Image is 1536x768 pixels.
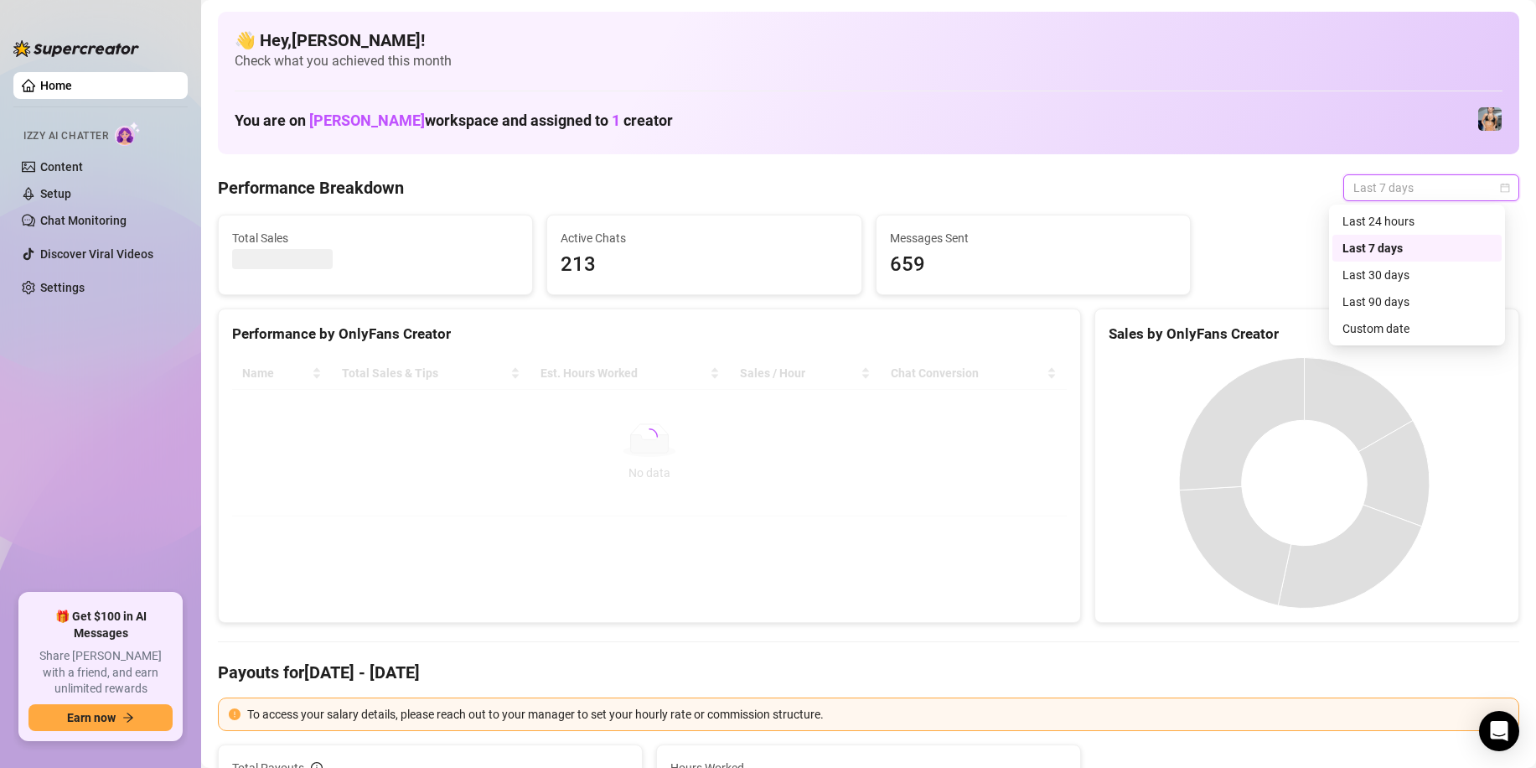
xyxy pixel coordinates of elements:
[1478,107,1502,131] img: Veronica
[1109,323,1505,345] div: Sales by OnlyFans Creator
[561,249,847,281] span: 213
[309,112,425,129] span: [PERSON_NAME]
[28,609,173,641] span: 🎁 Get $100 in AI Messages
[232,229,519,247] span: Total Sales
[247,705,1508,724] div: To access your salary details, please reach out to your manager to set your hourly rate or commis...
[67,711,116,724] span: Earn now
[13,40,139,57] img: logo-BBDzfeDw.svg
[115,122,141,146] img: AI Chatter
[1342,212,1492,231] div: Last 24 hours
[218,661,1519,684] h4: Payouts for [DATE] - [DATE]
[28,704,173,731] button: Earn nowarrow-right
[561,229,847,247] span: Active Chats
[28,648,173,698] span: Share [PERSON_NAME] with a friend, and earn unlimited rewards
[1332,208,1502,235] div: Last 24 hours
[1332,315,1502,342] div: Custom date
[40,281,85,294] a: Settings
[40,160,83,174] a: Content
[40,214,127,227] a: Chat Monitoring
[232,323,1067,345] div: Performance by OnlyFans Creator
[890,249,1177,281] span: 659
[1342,239,1492,257] div: Last 7 days
[1342,319,1492,338] div: Custom date
[1332,288,1502,315] div: Last 90 days
[235,52,1502,70] span: Check what you achieved this month
[1479,711,1519,751] div: Open Intercom Messenger
[612,112,620,129] span: 1
[890,229,1177,247] span: Messages Sent
[1353,175,1509,200] span: Last 7 days
[638,425,661,449] span: loading
[40,247,153,261] a: Discover Viral Videos
[235,112,673,130] h1: You are on workspace and assigned to creator
[229,708,240,720] span: exclamation-circle
[1342,293,1492,311] div: Last 90 days
[1332,235,1502,262] div: Last 7 days
[122,712,134,724] span: arrow-right
[1500,183,1510,193] span: calendar
[40,79,72,92] a: Home
[40,187,71,200] a: Setup
[1332,262,1502,288] div: Last 30 days
[235,29,1502,52] h4: 👋 Hey, [PERSON_NAME] !
[218,176,404,200] h4: Performance Breakdown
[1342,266,1492,284] div: Last 30 days
[23,128,108,144] span: Izzy AI Chatter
